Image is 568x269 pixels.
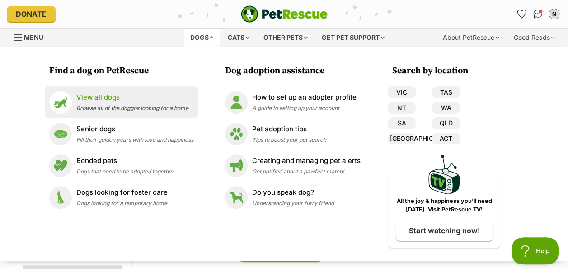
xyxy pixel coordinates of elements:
div: Get pet support [315,29,391,47]
a: TAS [432,86,460,98]
a: Creating and managing pet alerts Creating and managing pet alerts Get notified about a pawfect ma... [225,154,361,177]
a: Bonded pets Bonded pets Dogs that need to be adopted together [49,154,193,177]
span: Tips to boost your pet search [252,136,326,143]
p: Bonded pets [76,156,174,166]
p: Creating and managing pet alerts [252,156,361,166]
a: Donate [7,6,56,22]
a: QLD [432,117,460,129]
a: VIC [388,86,416,98]
a: Conversations [530,7,545,21]
span: Browse all of the doggos looking for a home [76,105,188,111]
a: Menu [14,29,50,45]
img: logo-e224e6f780fb5917bec1dbf3a21bbac754714ae5b6737aabdf751b685950b380.svg [241,5,328,23]
div: Other pets [257,29,314,47]
img: Dogs looking for foster care [49,186,72,209]
a: NT [388,102,416,114]
p: Pet adoption tips [252,124,326,134]
a: How to set up an adopter profile How to set up an adopter profile A guide to setting up your account [225,91,361,114]
a: PetRescue [241,5,328,23]
img: consumer-privacy-logo.png [1,1,8,8]
ul: Account quick links [514,7,561,21]
div: Good Reads [507,29,561,47]
a: SA [388,117,416,129]
button: My account [547,7,561,21]
a: Dogs looking for foster care Dogs looking for foster care Dogs looking for a temporary home [49,186,193,209]
a: Do you speak dog? Do you speak dog? Understanding your furry friend [225,186,361,209]
h3: Find a dog on PetRescue [49,65,198,77]
span: Get notified about a pawfect match! [252,168,344,175]
img: Do you speak dog? [225,186,248,209]
a: Favourites [514,7,529,21]
span: Dogs looking for a temporary home [76,200,167,207]
a: WA [432,102,460,114]
span: A guide to setting up your account [252,105,339,111]
iframe: Help Scout Beacon - Open [512,237,559,264]
div: Cats [221,29,256,47]
p: All the joy & happiness you’ll need [DATE]. Visit PetRescue TV! [394,197,494,214]
img: Creating and managing pet alerts [225,154,248,177]
a: Start watching now! [395,220,493,241]
h3: Search by location [392,65,501,77]
span: Fill their golden years with love and happiness [76,136,193,143]
div: Dogs [184,29,220,47]
p: Dogs looking for foster care [76,187,168,198]
img: Bonded pets [49,154,72,177]
img: View all dogs [49,91,72,114]
a: Pet adoption tips Pet adoption tips Tips to boost your pet search [225,123,361,145]
span: Dogs that need to be adopted together [76,168,174,175]
p: How to set up an adopter profile [252,92,357,103]
h3: Dog adoption assistance [225,65,365,77]
span: Understanding your furry friend [252,200,334,207]
p: Senior dogs [76,124,193,134]
img: Pet adoption tips [225,123,248,145]
p: View all dogs [76,92,188,103]
a: View all dogs View all dogs Browse all of the doggos looking for a home [49,91,193,114]
a: ACT [432,133,460,144]
span: Menu [24,34,43,41]
a: Senior dogs Senior dogs Fill their golden years with love and happiness [49,123,193,145]
p: Do you speak dog? [252,187,334,198]
img: chat-41dd97257d64d25036548639549fe6c8038ab92f7586957e7f3b1b290dea8141.svg [533,10,543,19]
div: About PetRescue [437,29,506,47]
div: N [549,10,559,19]
img: PetRescue TV logo [428,155,460,194]
img: Senior dogs [49,123,72,145]
a: [GEOGRAPHIC_DATA] [388,133,416,144]
img: How to set up an adopter profile [225,91,248,114]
